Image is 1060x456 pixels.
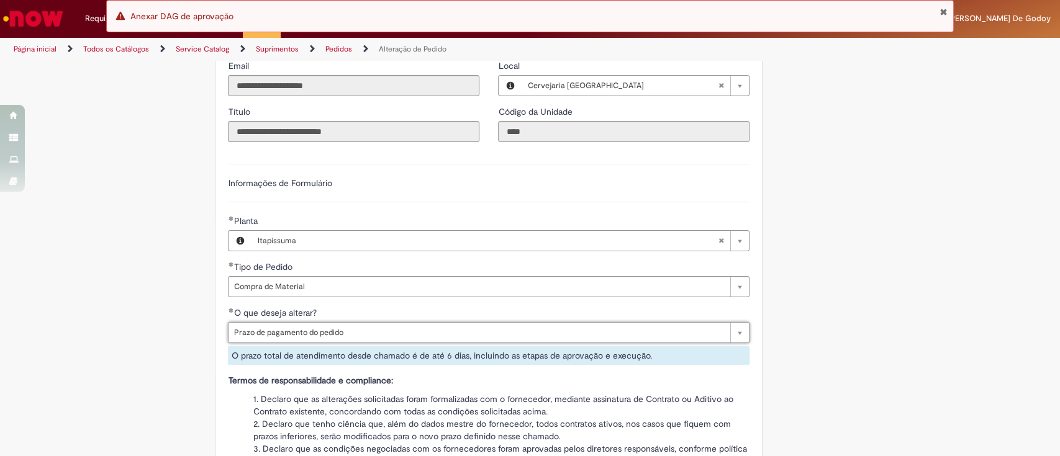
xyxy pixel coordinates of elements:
[939,7,947,17] button: Fechar Notificação
[228,177,332,189] label: Informações de Formulário
[228,121,479,142] input: Título
[233,323,724,342] span: Prazo de pagamento do pedido
[498,105,574,118] label: Somente leitura - Código da Unidade
[9,38,697,61] ul: Trilhas de página
[228,60,251,72] label: Somente leitura - Email
[233,215,260,226] span: Necessários - Planta
[498,106,574,117] span: Somente leitura - Código da Unidade
[498,60,522,71] span: Local
[498,121,750,142] input: Código da Unidade
[1,6,65,31] img: ServiceNow
[712,231,730,251] abbr: Limpar campo Planta
[228,308,233,313] span: Obrigatório Preenchido
[325,44,352,54] a: Pedidos
[712,76,730,96] abbr: Limpar campo Local
[253,418,750,442] li: Declaro que tenho ciência que, além do dados mestre do fornecedor, todos contratos ativos, nos ca...
[228,346,750,365] div: O prazo total de atendimento desde chamado é de até 6 dias, incluindo as etapas de aprovação e ex...
[85,12,129,25] span: Requisições
[83,44,149,54] a: Todos os Catálogos
[228,75,479,96] input: Email
[521,76,749,96] a: Cervejaria [GEOGRAPHIC_DATA]Limpar campo Local
[379,44,446,54] a: Alteração de Pedido
[228,262,233,267] span: Obrigatório Preenchido
[256,44,299,54] a: Suprimentos
[130,11,233,22] span: Anexar DAG de aprovação
[228,60,251,71] span: Somente leitura - Email
[228,105,252,118] label: Somente leitura - Título
[251,231,749,251] a: ItapissumaLimpar campo Planta
[14,44,57,54] a: Página inicial
[233,261,294,272] span: Tipo de Pedido
[527,76,718,96] span: Cervejaria [GEOGRAPHIC_DATA]
[257,231,718,251] span: Itapissuma
[233,277,724,297] span: Compra de Material
[176,44,229,54] a: Service Catalog
[499,76,521,96] button: Local, Visualizar este registro Cervejaria Pernambuco
[948,13,1051,24] span: [PERSON_NAME] De Godoy
[229,231,251,251] button: Planta, Visualizar este registro Itapissuma
[228,216,233,221] span: Obrigatório Preenchido
[228,106,252,117] span: Somente leitura - Título
[253,393,750,418] li: Declaro que as alterações solicitadas foram formalizadas com o fornecedor, mediante assinatura de...
[233,307,319,318] span: O que deseja alterar?
[228,375,392,386] strong: Termos de responsabilidade e compliance:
